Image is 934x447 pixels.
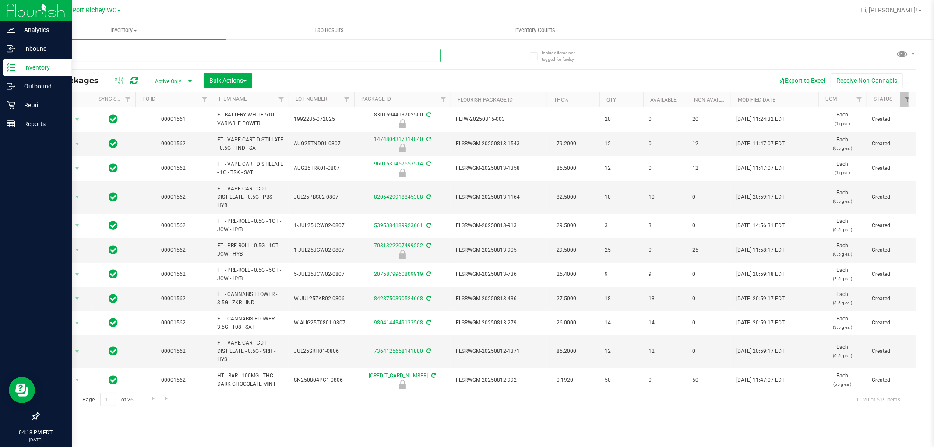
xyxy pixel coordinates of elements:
[736,376,785,384] span: [DATE] 11:47:07 EDT
[872,295,909,303] span: Created
[605,295,638,303] span: 18
[649,295,682,303] span: 18
[9,377,35,403] iframe: Resource center
[692,246,726,254] span: 25
[425,296,431,302] span: Sync from Compliance System
[605,319,638,327] span: 14
[294,347,349,355] span: JUL25SRH01-0806
[824,111,861,127] span: Each
[824,217,861,234] span: Each
[824,197,861,205] p: (0.5 g ea.)
[217,266,283,283] span: FT - PRE-ROLL - 0.5G - 5CT - JCW - HYB
[142,96,155,102] a: PO ID
[109,113,118,125] span: In Sync
[872,222,909,230] span: Created
[649,115,682,123] span: 0
[736,193,785,201] span: [DATE] 20:59:17 EDT
[824,343,861,360] span: Each
[552,268,581,281] span: 25.4000
[162,222,186,229] a: 00001562
[72,345,83,358] span: select
[425,271,431,277] span: Sync from Compliance System
[219,96,247,102] a: Item Name
[456,270,542,278] span: FLSRWGM-20250813-736
[736,164,785,172] span: [DATE] 11:47:07 EDT
[456,376,542,384] span: FLSRWGM-20250812-992
[872,270,909,278] span: Created
[605,270,638,278] span: 9
[456,295,542,303] span: FLSRWGM-20250813-436
[296,96,327,102] a: Lot Number
[217,290,283,307] span: FT - CANNABIS FLOWER - 3.5G - ZKR - IND
[217,136,283,152] span: FT - VAPE CART DISTILLATE - 0.5G - TND - SAT
[303,26,356,34] span: Lab Results
[374,243,423,249] a: 7031322207499252
[217,185,283,210] span: FT - VAPE CART CDT DISTILLATE - 0.5G - PBS - HYB
[46,76,107,85] span: All Packages
[824,275,861,283] p: (2.5 g ea.)
[692,270,726,278] span: 0
[649,193,682,201] span: 10
[340,92,354,107] a: Filter
[7,120,15,128] inline-svg: Reports
[72,162,83,175] span: select
[650,97,677,103] a: Available
[852,92,867,107] a: Filter
[502,26,567,34] span: Inventory Counts
[736,295,785,303] span: [DATE] 20:59:17 EDT
[109,292,118,305] span: In Sync
[425,194,431,200] span: Sync from Compliance System
[872,164,909,172] span: Created
[217,242,283,258] span: FT - PRE-ROLL - 0.5G - 1CT - JCW - HYB
[432,21,637,39] a: Inventory Counts
[824,160,861,177] span: Each
[72,191,83,203] span: select
[872,319,909,327] span: Created
[825,96,837,102] a: UOM
[649,164,682,172] span: 0
[72,374,83,386] span: select
[456,347,542,355] span: FLSRWGM-20250812-1371
[824,323,861,331] p: (3.5 g ea.)
[425,136,431,142] span: Sync from Compliance System
[824,225,861,234] p: (0.5 g ea.)
[605,115,638,123] span: 20
[4,436,68,443] p: [DATE]
[458,97,513,103] a: Flourish Package ID
[736,347,785,355] span: [DATE] 20:59:17 EDT
[552,345,581,358] span: 85.2000
[353,169,452,177] div: Newly Received
[872,140,909,148] span: Created
[369,373,428,379] a: [CREDIT_CARD_NUMBER]
[849,393,907,406] span: 1 - 20 of 519 items
[736,319,785,327] span: [DATE] 20:59:17 EDT
[294,246,349,254] span: 1-JUL25JCW02-0807
[7,82,15,91] inline-svg: Outbound
[456,115,542,123] span: FLTW-20250815-003
[692,140,726,148] span: 12
[109,219,118,232] span: In Sync
[824,266,861,283] span: Each
[425,161,431,167] span: Sync from Compliance System
[7,44,15,53] inline-svg: Inbound
[39,49,441,62] input: Search Package ID, Item Name, SKU, Lot or Part Number...
[649,347,682,355] span: 12
[374,296,423,302] a: 8428750390524668
[692,347,726,355] span: 0
[353,111,452,128] div: 8301594413702500
[456,140,542,148] span: FLSRWGM-20250813-1543
[605,376,638,384] span: 50
[824,189,861,205] span: Each
[294,222,349,230] span: 1-JUL25JCW02-0807
[294,319,349,327] span: W-AUG25T0801-0807
[831,73,903,88] button: Receive Non-Cannabis
[4,429,68,436] p: 04:18 PM EDT
[605,222,638,230] span: 3
[425,243,431,249] span: Sync from Compliance System
[162,271,186,277] a: 00001562
[374,194,423,200] a: 8206429918845388
[58,7,116,14] span: New Port Richey WC
[649,376,682,384] span: 0
[374,320,423,326] a: 9804144349133568
[217,111,283,127] span: FT BATTERY WHITE 510 VARIABLE POWER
